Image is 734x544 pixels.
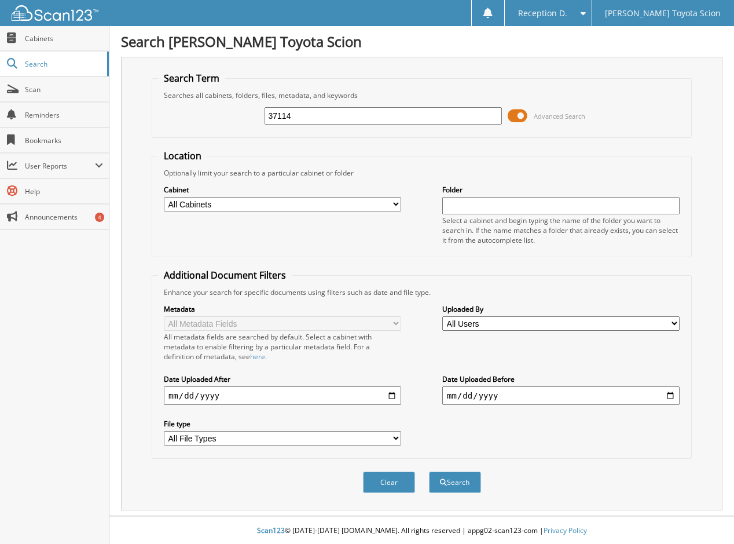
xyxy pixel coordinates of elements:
[676,488,734,544] iframe: Chat Widget
[250,352,265,362] a: here
[158,287,685,297] div: Enhance your search for specific documents using filters such as date and file type.
[605,10,721,17] span: [PERSON_NAME] Toyota Scion
[164,386,401,405] input: start
[164,185,401,195] label: Cabinet
[544,525,587,535] a: Privacy Policy
[25,110,103,120] span: Reminders
[534,112,585,121] span: Advanced Search
[25,212,103,222] span: Announcements
[25,187,103,196] span: Help
[25,34,103,43] span: Cabinets
[158,168,685,178] div: Optionally limit your search to a particular cabinet or folder
[158,269,292,282] legend: Additional Document Filters
[158,72,225,85] legend: Search Term
[363,472,415,493] button: Clear
[429,472,481,493] button: Search
[257,525,285,535] span: Scan123
[25,85,103,94] span: Scan
[121,32,722,51] h1: Search [PERSON_NAME] Toyota Scion
[442,374,680,384] label: Date Uploaded Before
[164,304,401,314] label: Metadata
[442,185,680,195] label: Folder
[25,59,101,69] span: Search
[25,136,103,145] span: Bookmarks
[25,161,95,171] span: User Reports
[442,386,680,405] input: end
[164,332,401,362] div: All metadata fields are searched by default. Select a cabinet with metadata to enable filtering b...
[164,374,401,384] label: Date Uploaded After
[158,90,685,100] div: Searches all cabinets, folders, files, metadata, and keywords
[12,5,98,21] img: scan123-logo-white.svg
[164,419,401,429] label: File type
[442,304,680,314] label: Uploaded By
[95,213,104,222] div: 4
[518,10,567,17] span: Reception D.
[158,149,207,162] legend: Location
[442,216,680,245] div: Select a cabinet and begin typing the name of the folder you want to search in. If the name match...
